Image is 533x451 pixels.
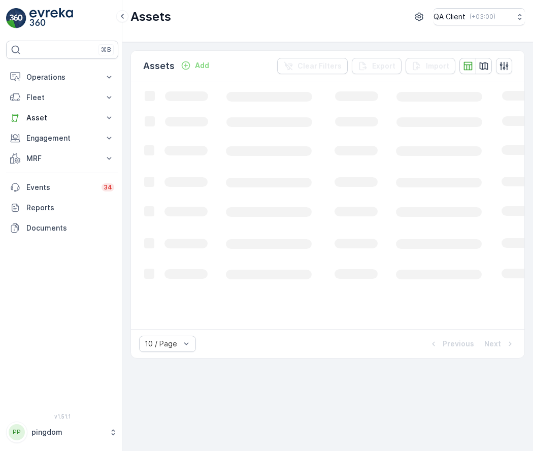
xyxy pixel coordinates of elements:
[434,8,525,25] button: QA Client(+03:00)
[6,67,118,87] button: Operations
[484,339,501,349] p: Next
[130,9,171,25] p: Assets
[26,113,98,123] p: Asset
[9,424,25,440] div: PP
[26,133,98,143] p: Engagement
[426,61,449,71] p: Import
[483,338,516,350] button: Next
[6,108,118,128] button: Asset
[26,92,98,103] p: Fleet
[6,128,118,148] button: Engagement
[6,198,118,218] a: Reports
[31,427,104,437] p: pingdom
[297,61,342,71] p: Clear Filters
[26,203,114,213] p: Reports
[443,339,474,349] p: Previous
[434,12,465,22] p: QA Client
[6,413,118,420] span: v 1.51.1
[372,61,395,71] p: Export
[26,223,114,233] p: Documents
[26,153,98,164] p: MRF
[352,58,402,74] button: Export
[277,58,348,74] button: Clear Filters
[26,72,98,82] p: Operations
[6,177,118,198] a: Events34
[104,183,112,191] p: 34
[6,218,118,238] a: Documents
[143,59,175,73] p: Assets
[427,338,475,350] button: Previous
[6,8,26,28] img: logo
[6,422,118,443] button: PPpingdom
[6,87,118,108] button: Fleet
[26,182,95,192] p: Events
[177,59,213,72] button: Add
[6,148,118,169] button: MRF
[470,13,495,21] p: ( +03:00 )
[101,46,111,54] p: ⌘B
[406,58,455,74] button: Import
[195,60,209,71] p: Add
[29,8,73,28] img: logo_light-DOdMpM7g.png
